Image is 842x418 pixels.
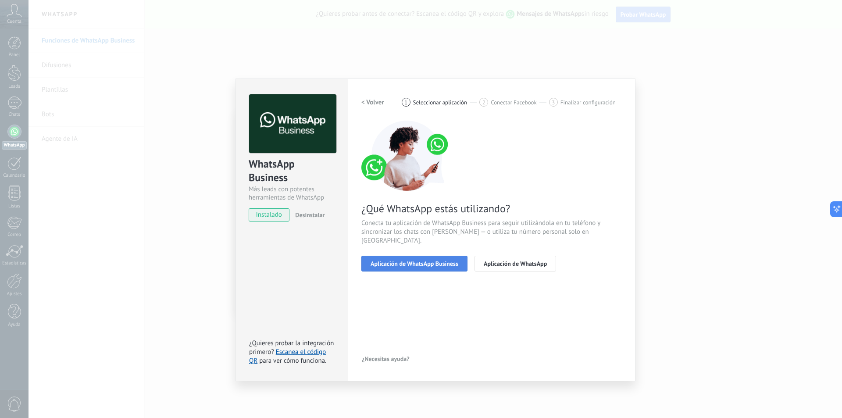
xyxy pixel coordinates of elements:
button: ¿Necesitas ayuda? [361,352,410,365]
span: Aplicación de WhatsApp Business [371,261,458,267]
span: instalado [249,208,289,222]
button: Aplicación de WhatsApp Business [361,256,467,272]
a: Escanea el código QR [249,348,326,365]
span: ¿Qué WhatsApp estás utilizando? [361,202,622,215]
button: < Volver [361,94,384,110]
span: Desinstalar [295,211,325,219]
span: 3 [552,99,555,106]
span: Conecta tu aplicación de WhatsApp Business para seguir utilizándola en tu teléfono y sincronizar ... [361,219,622,245]
div: Más leads con potentes herramientas de WhatsApp [249,185,335,202]
span: ¿Quieres probar la integración primero? [249,339,334,356]
button: Desinstalar [292,208,325,222]
span: 1 [404,99,407,106]
button: Aplicación de WhatsApp [475,256,556,272]
img: connect number [361,121,453,191]
h2: < Volver [361,98,384,107]
span: Seleccionar aplicación [413,99,467,106]
span: 2 [482,99,485,106]
div: WhatsApp Business [249,157,335,185]
span: ¿Necesitas ayuda? [362,356,410,362]
span: Conectar Facebook [491,99,537,106]
span: Finalizar configuración [560,99,616,106]
img: logo_main.png [249,94,336,154]
span: Aplicación de WhatsApp [484,261,547,267]
span: para ver cómo funciona. [259,357,326,365]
